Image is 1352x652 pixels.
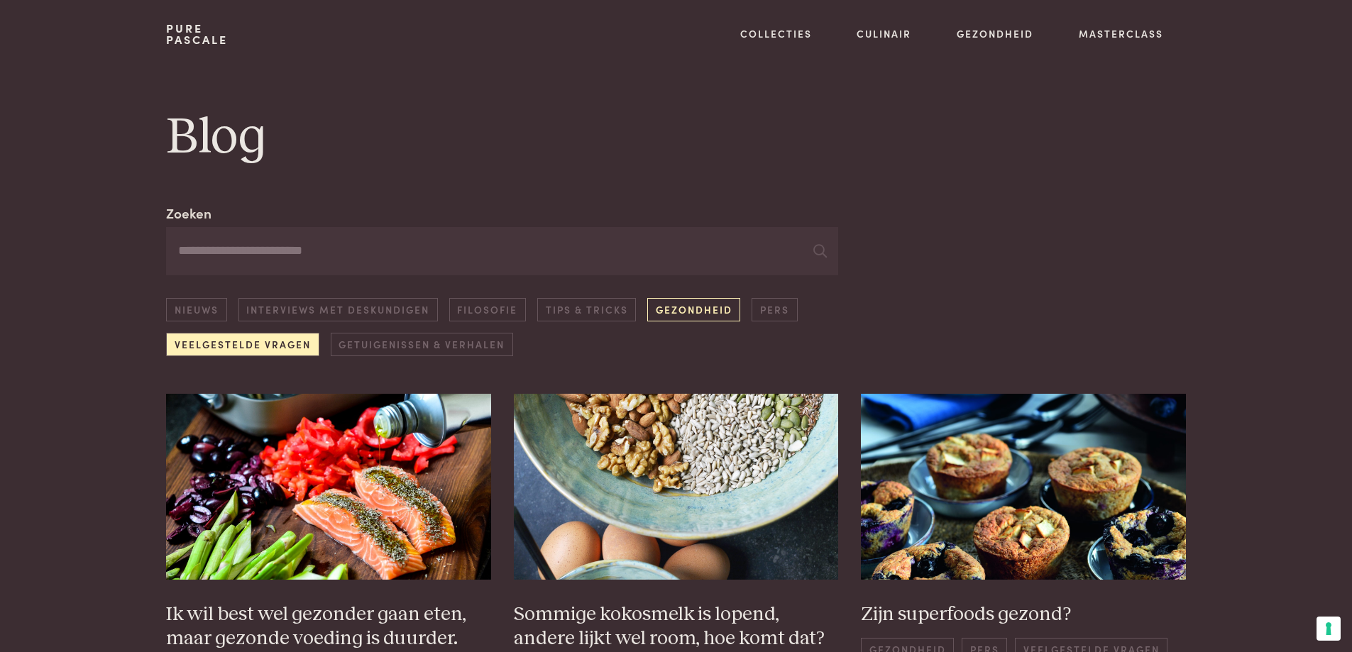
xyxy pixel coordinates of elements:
[647,298,740,321] a: Gezondheid
[957,26,1033,41] a: Gezondheid
[331,333,513,356] a: Getuigenissen & Verhalen
[514,394,839,579] img: _DSC1023
[166,106,1185,170] h1: Blog
[740,26,812,41] a: Collecties
[537,298,636,321] a: Tips & Tricks
[1317,617,1341,641] button: Uw voorkeuren voor toestemming voor trackingtechnologieën
[1079,26,1163,41] a: Masterclass
[166,203,211,223] label: Zoeken
[861,394,1186,579] img: ontbijtcakjesPascale00607
[857,26,911,41] a: Culinair
[166,602,491,651] h3: Ik wil best wel gezonder gaan eten, maar gezonde voeding is duurder.
[238,298,438,321] a: Interviews met deskundigen
[166,394,491,579] img: _DSC9703
[166,298,226,321] a: Nieuws
[861,602,1186,627] h3: Zijn superfoods gezond?
[449,298,526,321] a: Filosofie
[166,23,228,45] a: PurePascale
[166,333,319,356] a: Veelgestelde vragen
[752,298,797,321] a: Pers
[514,602,839,651] h3: Sommige kokosmelk is lopend, andere lijkt wel room, hoe komt dat?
